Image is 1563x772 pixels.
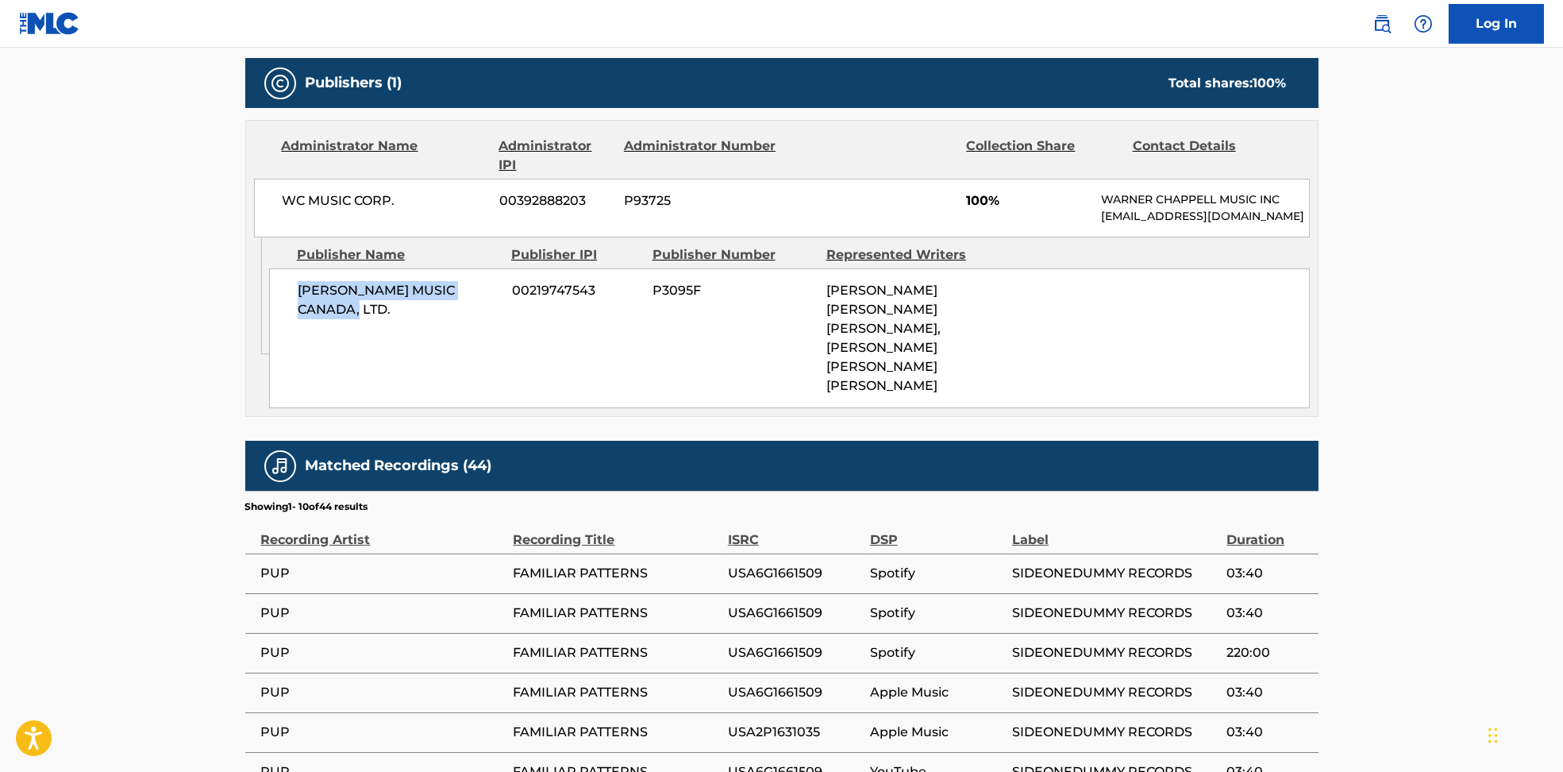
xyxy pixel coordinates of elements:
[966,191,1089,210] span: 100%
[1012,683,1218,702] span: SIDEONEDUMMY RECORDS
[1484,696,1563,772] iframe: Chat Widget
[261,723,506,742] span: PUP
[1012,643,1218,662] span: SIDEONEDUMMY RECORDS
[1407,8,1439,40] div: Help
[728,683,862,702] span: USA6G1661509
[870,604,1004,623] span: Spotify
[1226,514,1310,550] div: Duration
[966,137,1120,175] div: Collection Share
[1414,14,1433,33] img: help
[514,723,720,742] span: FAMILIAR PATTERNS
[514,514,720,550] div: Recording Title
[870,643,1004,662] span: Spotify
[261,514,506,550] div: Recording Artist
[1226,604,1310,623] span: 03:40
[499,191,612,210] span: 00392888203
[870,723,1004,742] span: Apple Music
[1226,683,1310,702] span: 03:40
[1226,643,1310,662] span: 220:00
[728,643,862,662] span: USA6G1661509
[514,643,720,662] span: FAMILIAR PATTERNS
[1253,75,1287,91] span: 100 %
[19,12,80,35] img: MLC Logo
[1012,514,1218,550] div: Label
[514,604,720,623] span: FAMILIAR PATTERNS
[870,514,1004,550] div: DSP
[1372,14,1392,33] img: search
[1366,8,1398,40] a: Public Search
[245,500,368,514] p: Showing 1 - 10 of 44 results
[728,604,862,623] span: USA6G1661509
[298,281,500,319] span: [PERSON_NAME] MUSIC CANADA, LTD.
[283,191,488,210] span: WC MUSIC CORP.
[282,137,487,175] div: Administrator Name
[514,564,720,583] span: FAMILIAR PATTERNS
[271,74,290,93] img: Publishers
[261,604,506,623] span: PUP
[306,457,492,475] h5: Matched Recordings (44)
[1133,137,1287,175] div: Contact Details
[1101,191,1308,208] p: WARNER CHAPPELL MUSIC INC
[624,191,778,210] span: P93725
[653,281,814,300] span: P3095F
[1012,564,1218,583] span: SIDEONEDUMMY RECORDS
[271,457,290,476] img: Matched Recordings
[261,643,506,662] span: PUP
[1012,604,1218,623] span: SIDEONEDUMMY RECORDS
[261,564,506,583] span: PUP
[728,514,862,550] div: ISRC
[1012,723,1218,742] span: SIDEONEDUMMY RECORDS
[826,283,941,393] span: [PERSON_NAME] [PERSON_NAME] [PERSON_NAME], [PERSON_NAME] [PERSON_NAME] [PERSON_NAME]
[1449,4,1544,44] a: Log In
[1226,723,1310,742] span: 03:40
[511,245,641,264] div: Publisher IPI
[653,245,814,264] div: Publisher Number
[826,245,988,264] div: Represented Writers
[728,564,862,583] span: USA6G1661509
[1226,564,1310,583] span: 03:40
[870,683,1004,702] span: Apple Music
[261,683,506,702] span: PUP
[512,281,641,300] span: 00219747543
[297,245,499,264] div: Publisher Name
[306,74,402,92] h5: Publishers (1)
[728,723,862,742] span: USA2P1631035
[870,564,1004,583] span: Spotify
[624,137,778,175] div: Administrator Number
[1101,208,1308,225] p: [EMAIL_ADDRESS][DOMAIN_NAME]
[499,137,612,175] div: Administrator IPI
[514,683,720,702] span: FAMILIAR PATTERNS
[1169,74,1287,93] div: Total shares:
[1488,712,1498,759] div: Drag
